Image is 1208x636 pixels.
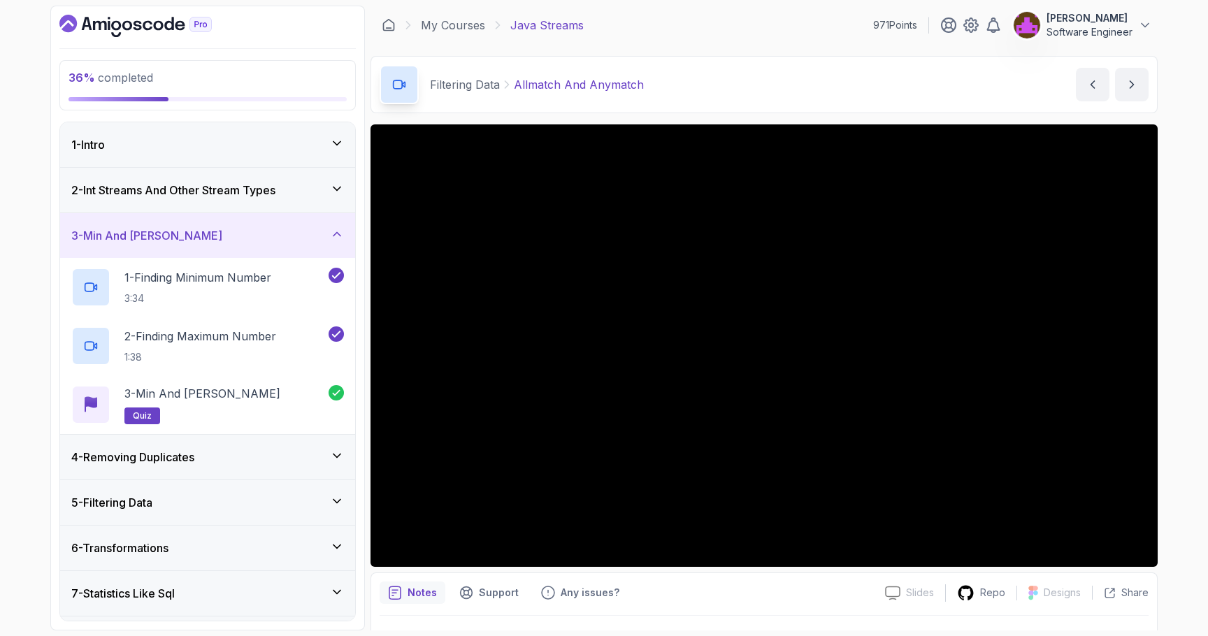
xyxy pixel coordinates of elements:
button: next content [1115,68,1149,101]
p: Support [479,586,519,600]
button: 3-Min and [PERSON_NAME]quiz [71,385,344,424]
span: quiz [133,410,152,421]
button: 1-Finding Minimum Number3:34 [71,268,344,307]
h3: 7 - Statistics Like Sql [71,585,175,602]
h3: 1 - Intro [71,136,105,153]
button: Share [1092,586,1149,600]
h3: 3 - Min And [PERSON_NAME] [71,227,222,244]
p: [PERSON_NAME] [1047,11,1132,25]
button: user profile image[PERSON_NAME]Software Engineer [1013,11,1152,39]
button: Support button [451,581,527,604]
img: user profile image [1014,12,1040,38]
p: 1:38 [124,350,276,364]
h3: 5 - Filtering Data [71,494,152,511]
iframe: 6 - AllMatch and AnyMatch [371,124,1158,567]
button: 6-Transformations [60,526,355,570]
p: Notes [408,586,437,600]
p: Slides [906,586,934,600]
a: Dashboard [382,18,396,32]
button: 2-Finding Maximum Number1:38 [71,326,344,366]
p: Filtering Data [430,76,500,93]
h3: 2 - Int Streams And Other Stream Types [71,182,275,198]
button: 5-Filtering Data [60,480,355,525]
span: 36 % [69,71,95,85]
p: Allmatch And Anymatch [514,76,644,93]
button: 2-Int Streams And Other Stream Types [60,168,355,212]
p: Share [1121,586,1149,600]
button: 4-Removing Duplicates [60,435,355,479]
a: My Courses [421,17,485,34]
p: Software Engineer [1047,25,1132,39]
button: 3-Min And [PERSON_NAME] [60,213,355,258]
p: 971 Points [873,18,917,32]
p: 3:34 [124,291,271,305]
a: Dashboard [59,15,244,37]
p: 3 - Min and [PERSON_NAME] [124,385,280,402]
p: Designs [1044,586,1081,600]
h3: 4 - Removing Duplicates [71,449,194,465]
p: Java Streams [510,17,584,34]
p: 1 - Finding Minimum Number [124,269,271,286]
a: Repo [946,584,1016,602]
h3: 6 - Transformations [71,540,168,556]
button: 7-Statistics Like Sql [60,571,355,616]
span: completed [69,71,153,85]
button: Feedback button [533,581,628,604]
button: notes button [380,581,445,604]
p: Any issues? [561,586,619,600]
p: 2 - Finding Maximum Number [124,328,276,345]
button: previous content [1076,68,1109,101]
button: 1-Intro [60,122,355,167]
p: Repo [980,586,1005,600]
